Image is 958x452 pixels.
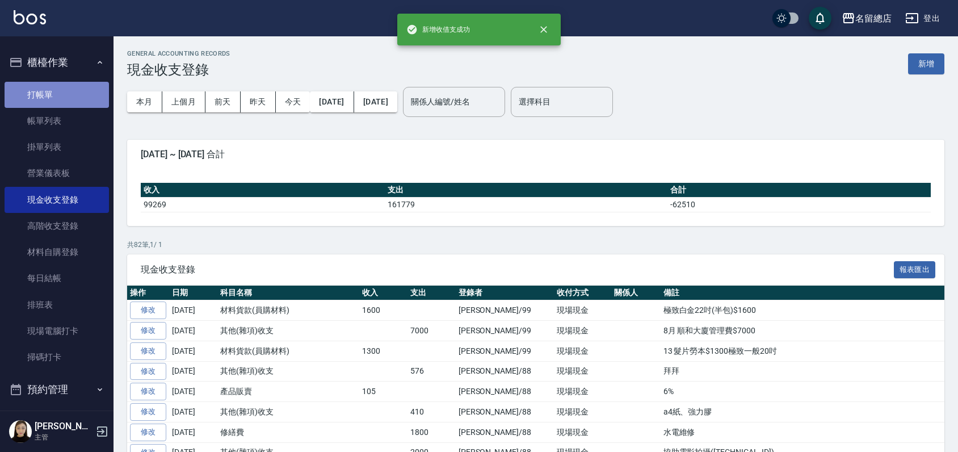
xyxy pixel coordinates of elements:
td: 1300 [359,341,407,361]
th: 合計 [667,183,931,198]
th: 收入 [141,183,385,198]
td: [DATE] [169,321,217,341]
img: Logo [14,10,46,24]
td: [PERSON_NAME]/88 [456,402,554,422]
th: 操作 [127,286,169,300]
th: 收入 [359,286,407,300]
th: 收付方式 [554,286,611,300]
button: 新增 [908,53,944,74]
td: 其他(雜項)收支 [217,402,359,422]
td: 410 [407,402,456,422]
td: 8月 順和大廈管理費$7000 [661,321,944,341]
td: 水電維修 [661,422,944,442]
th: 日期 [169,286,217,300]
td: 現場現金 [554,382,611,402]
button: 名留總店 [837,7,896,30]
th: 登錄者 [456,286,554,300]
td: -62510 [667,197,931,212]
td: [DATE] [169,300,217,321]
button: [DATE] [310,91,354,112]
td: 6% [661,382,944,402]
p: 共 82 筆, 1 / 1 [127,240,944,250]
td: 現場現金 [554,402,611,422]
a: 修改 [130,342,166,360]
td: 現場現金 [554,341,611,361]
a: 修改 [130,322,166,340]
a: 掛單列表 [5,134,109,160]
td: 99269 [141,197,385,212]
td: 現場現金 [554,300,611,321]
a: 新增 [908,58,944,69]
button: 登出 [901,8,944,29]
td: [PERSON_NAME]/99 [456,341,554,361]
button: 報表及分析 [5,404,109,434]
td: 105 [359,382,407,402]
td: 現場現金 [554,361,611,382]
th: 關係人 [611,286,661,300]
th: 支出 [407,286,456,300]
a: 現金收支登錄 [5,187,109,213]
td: 材料貨款(員購材料) [217,300,359,321]
button: 昨天 [241,91,276,112]
button: 前天 [205,91,241,112]
td: 極致白金22吋(半包)$1600 [661,300,944,321]
a: 營業儀表板 [5,160,109,186]
p: 主管 [35,432,93,442]
td: 1600 [359,300,407,321]
h5: [PERSON_NAME] [35,421,93,432]
td: 161779 [385,197,667,212]
a: 修改 [130,363,166,380]
td: 產品販賣 [217,382,359,402]
img: Person [9,420,32,443]
td: 13 髮片勞本$1300極致一般20吋 [661,341,944,361]
span: [DATE] ~ [DATE] 合計 [141,149,931,160]
td: 其他(雜項)收支 [217,321,359,341]
a: 排班表 [5,292,109,318]
span: 現金收支登錄 [141,264,894,275]
td: [PERSON_NAME]/88 [456,382,554,402]
a: 材料自購登錄 [5,239,109,265]
td: [PERSON_NAME]/88 [456,422,554,442]
td: 拜拜 [661,361,944,382]
td: 576 [407,361,456,382]
a: 掃碼打卡 [5,344,109,370]
td: [DATE] [169,422,217,442]
h2: GENERAL ACCOUNTING RECORDS [127,50,230,57]
td: 其他(雜項)收支 [217,361,359,382]
th: 支出 [385,183,667,198]
th: 科目名稱 [217,286,359,300]
h3: 現金收支登錄 [127,62,230,78]
td: 1800 [407,422,456,442]
a: 修改 [130,383,166,400]
td: 現場現金 [554,422,611,442]
span: 新增收借支成功 [406,24,470,35]
a: 帳單列表 [5,108,109,134]
button: 預約管理 [5,375,109,404]
td: [DATE] [169,382,217,402]
a: 修改 [130,424,166,441]
td: [PERSON_NAME]/88 [456,361,554,382]
div: 名留總店 [855,11,892,26]
td: [PERSON_NAME]/99 [456,300,554,321]
a: 修改 [130,302,166,319]
td: 修繕費 [217,422,359,442]
td: [DATE] [169,361,217,382]
td: [PERSON_NAME]/99 [456,321,554,341]
td: [DATE] [169,341,217,361]
button: close [531,17,556,42]
button: 櫃檯作業 [5,48,109,77]
a: 每日結帳 [5,265,109,291]
a: 高階收支登錄 [5,213,109,239]
td: a4紙、強力膠 [661,402,944,422]
button: 本月 [127,91,162,112]
a: 打帳單 [5,82,109,108]
td: [DATE] [169,402,217,422]
button: 報表匯出 [894,261,936,279]
td: 7000 [407,321,456,341]
a: 修改 [130,403,166,421]
button: 今天 [276,91,310,112]
td: 材料貨款(員購材料) [217,341,359,361]
td: 現場現金 [554,321,611,341]
button: [DATE] [354,91,397,112]
button: 上個月 [162,91,205,112]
